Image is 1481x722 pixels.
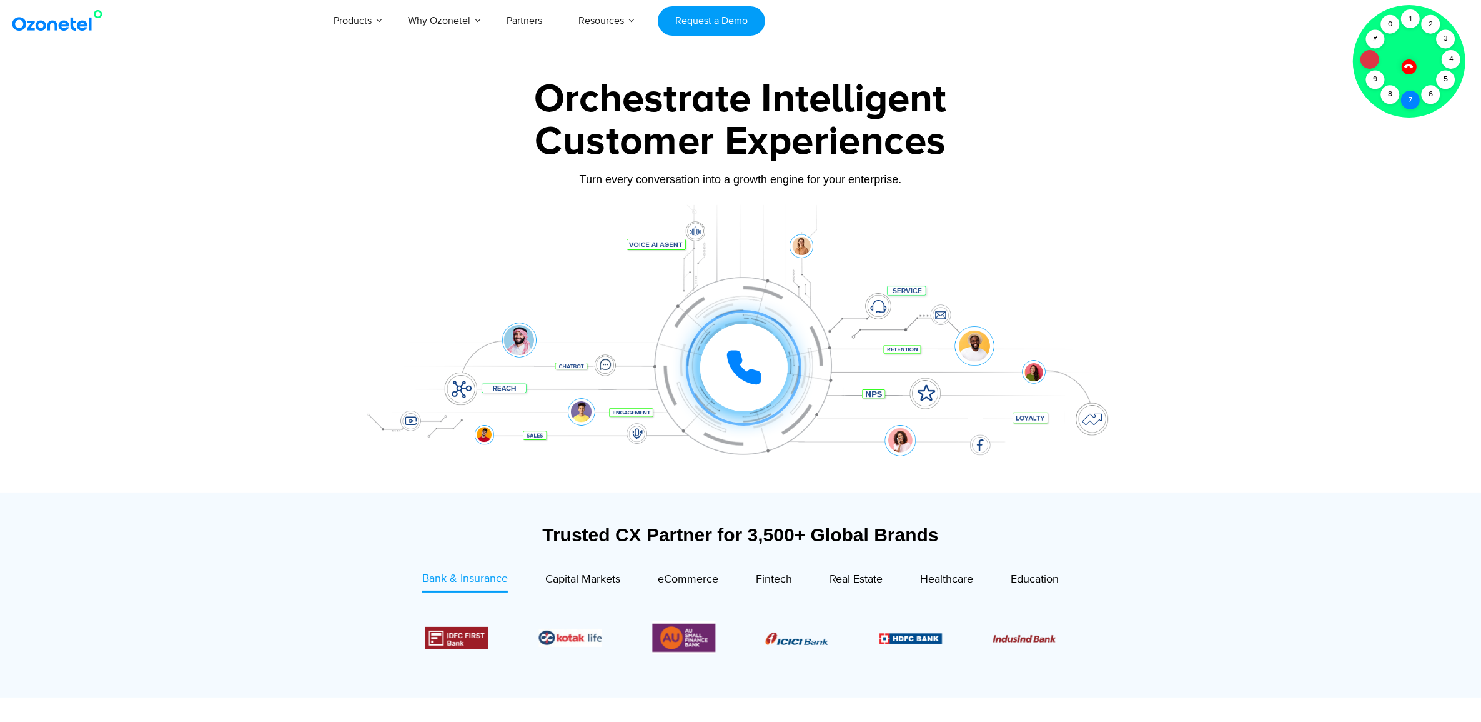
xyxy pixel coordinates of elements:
span: Education [1011,573,1059,586]
div: 2 [1422,15,1440,34]
div: 3 / 6 [993,631,1056,646]
a: Capital Markets [545,571,620,593]
div: 5 [1437,71,1455,89]
a: Fintech [756,571,792,593]
a: Bank & Insurance [422,571,508,593]
div: 2 / 6 [879,631,943,646]
div: Orchestrate Intelligent [350,79,1131,119]
div: 0 [1381,15,1400,34]
a: Healthcare [920,571,973,593]
div: 1 / 6 [766,631,829,646]
div: 6 / 6 [652,621,715,654]
div: Trusted CX Partner for 3,500+ Global Brands [357,524,1125,546]
div: 5 / 6 [538,629,602,647]
span: Real Estate [830,573,883,586]
img: Picture10.png [993,635,1056,643]
div: # [1366,30,1385,49]
img: Picture12.png [425,627,488,649]
img: Picture26.jpg [538,629,602,647]
div: 8 [1381,85,1400,104]
a: Education [1011,571,1059,593]
div: 6 [1422,85,1440,104]
div: Turn every conversation into a growth engine for your enterprise. [350,173,1131,186]
span: Healthcare [920,573,973,586]
div: Customer Experiences [350,112,1131,172]
span: Capital Markets [545,573,620,586]
div: Image Carousel [425,621,1056,654]
span: Bank & Insurance [422,572,508,586]
div: 4 / 6 [425,627,488,649]
a: Real Estate [830,571,883,593]
div: 1 [1401,9,1420,28]
a: Request a Demo [658,6,765,36]
img: Picture13.png [652,621,715,654]
span: Fintech [756,573,792,586]
div: 4 [1442,50,1460,69]
div: 7 [1401,91,1420,109]
img: Picture9.png [879,633,943,644]
div: 3 [1437,30,1455,49]
span: eCommerce [658,573,718,586]
img: Picture8.png [766,633,829,645]
a: eCommerce [658,571,718,593]
div: 9 [1366,71,1385,89]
